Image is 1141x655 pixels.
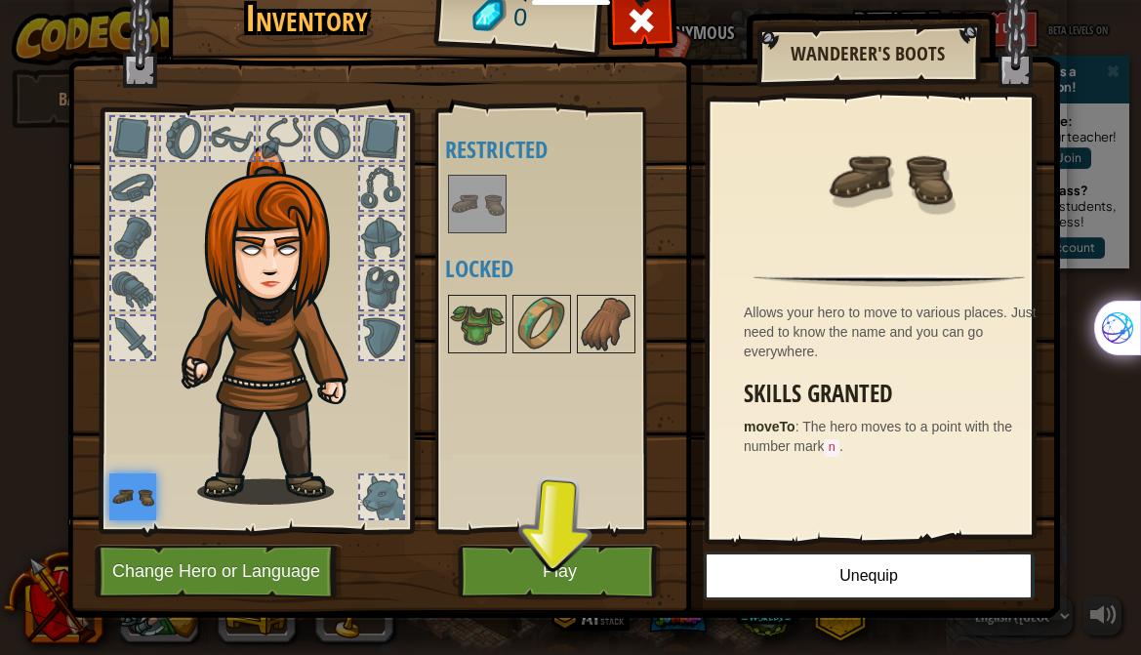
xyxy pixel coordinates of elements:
img: portrait.png [579,297,633,351]
button: Change Hero or Language [95,545,343,598]
img: hair_f2.png [173,145,383,505]
button: Play [458,545,662,598]
code: n [824,439,839,457]
img: portrait.png [109,473,156,520]
img: portrait.png [450,177,505,231]
span: : [795,419,803,434]
img: portrait.png [826,114,953,241]
h3: Skills Granted [744,381,1044,407]
span: The hero moves to a point with the number mark . [744,419,1012,454]
h4: Restricted [445,137,690,162]
img: portrait.png [450,297,505,351]
button: Unequip [704,552,1034,600]
div: Allows your hero to move to various places. Just need to know the name and you can go everywhere. [744,303,1044,361]
h2: Wanderer's Boots [776,43,959,64]
img: hr.png [754,274,1025,287]
h4: Locked [445,256,690,281]
strong: moveTo [744,419,795,434]
img: portrait.png [514,297,569,351]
